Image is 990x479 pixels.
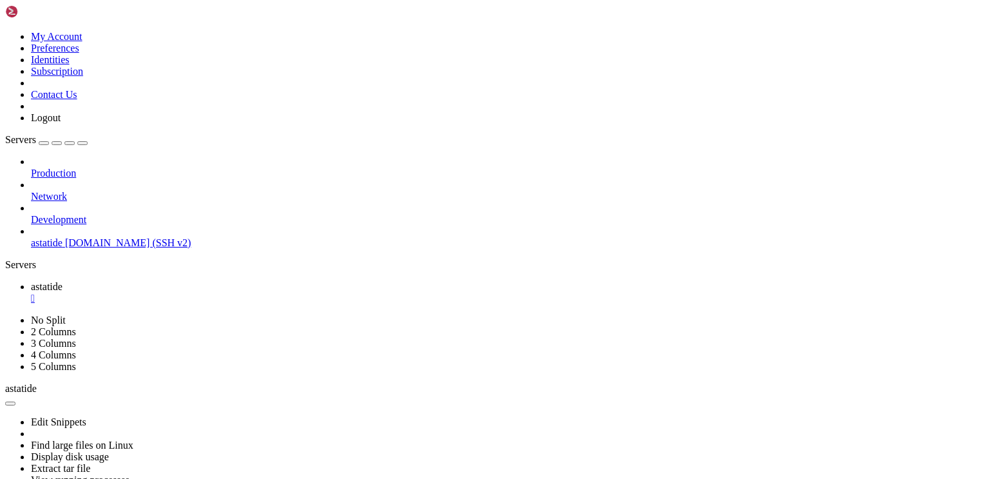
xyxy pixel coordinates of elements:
x-row: THE FOG IS COMING [5,17,821,28]
a: My Account [31,31,82,42]
x-row: citadel:~$ [5,52,821,63]
a: astatide [DOMAIN_NAME] (SSH v2) [31,237,985,249]
span: astatide [31,237,63,248]
span: Development [31,214,86,225]
div: Servers [5,259,985,271]
li: astatide [DOMAIN_NAME] (SSH v2) [31,226,985,249]
span: astatide [5,383,37,394]
a: Extract tar file [31,463,90,474]
span: [DOMAIN_NAME] (SSH v2) [65,237,191,248]
a: 5 Columns [31,361,76,372]
a: Network [31,191,985,202]
a: 4 Columns [31,349,76,360]
img: Shellngn [5,5,79,18]
a: astatide [31,281,985,304]
span: Network [31,191,67,202]
a: Development [31,214,985,226]
a: Find large files on Linux [31,440,133,451]
a:  [31,293,985,304]
a: Logout [31,112,61,123]
span: Production [31,168,76,179]
a: Subscription [31,66,83,77]
a: Servers [5,134,88,145]
span: Servers [5,134,36,145]
li: Network [31,179,985,202]
a: Production [31,168,985,179]
span: astatide [31,281,63,292]
li: Production [31,156,985,179]
a: 3 Columns [31,338,76,349]
a: Edit Snippets [31,416,86,427]
a: Display disk usage [31,451,109,462]
a: Contact Us [31,89,77,100]
a: Identities [31,54,70,65]
li: Development [31,202,985,226]
a: 2 Columns [31,326,76,337]
div: (11, 4) [65,52,70,63]
a: Preferences [31,43,79,54]
a: No Split [31,315,66,326]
